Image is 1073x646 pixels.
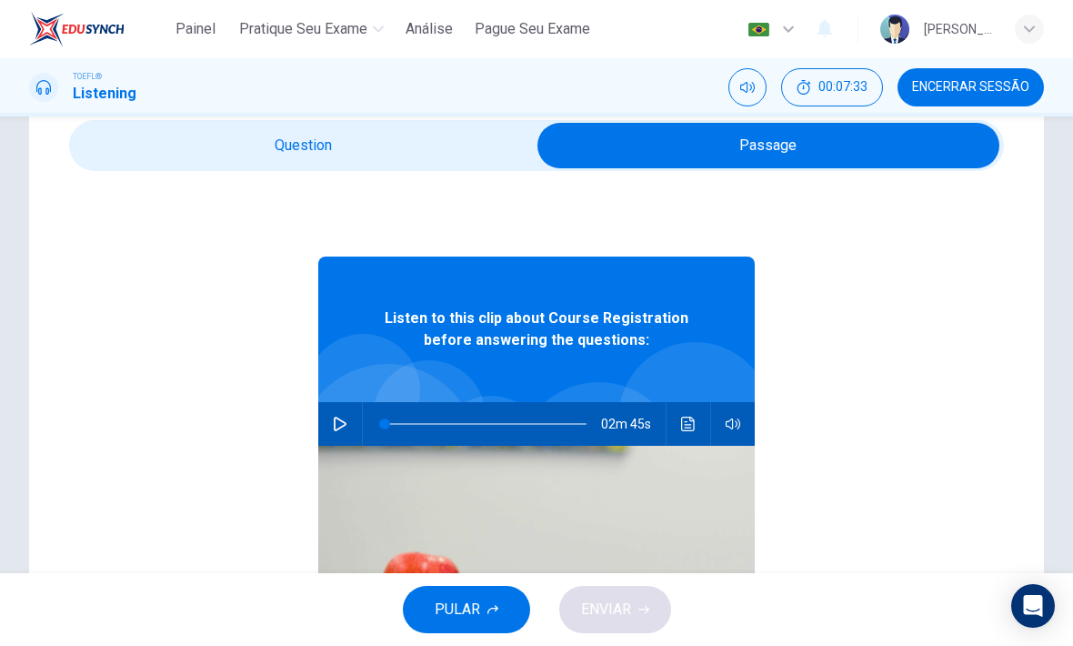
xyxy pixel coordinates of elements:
span: 00:07:33 [818,80,867,95]
span: Listen to this clip about Course Registration before answering the questions: [377,308,696,351]
div: [PERSON_NAME] [924,18,993,40]
button: Painel [166,13,225,45]
span: Análise [406,18,453,40]
button: Análise [398,13,460,45]
div: Open Intercom Messenger [1011,584,1055,628]
span: TOEFL® [73,70,102,83]
button: Pague Seu Exame [467,13,597,45]
span: Pague Seu Exame [475,18,590,40]
span: PULAR [435,597,480,622]
button: Clique para ver a transcrição do áudio [674,402,703,446]
button: 00:07:33 [781,68,883,106]
span: Pratique seu exame [239,18,367,40]
h1: Listening [73,83,136,105]
button: PULAR [403,586,530,633]
img: Profile picture [880,15,909,44]
div: Silenciar [728,68,767,106]
span: Painel [175,18,216,40]
img: EduSynch logo [29,11,125,47]
div: Esconder [781,68,883,106]
button: Pratique seu exame [232,13,391,45]
a: EduSynch logo [29,11,166,47]
span: 02m 45s [601,402,666,446]
button: Encerrar Sessão [898,68,1044,106]
span: Encerrar Sessão [912,80,1029,95]
img: pt [747,23,770,36]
